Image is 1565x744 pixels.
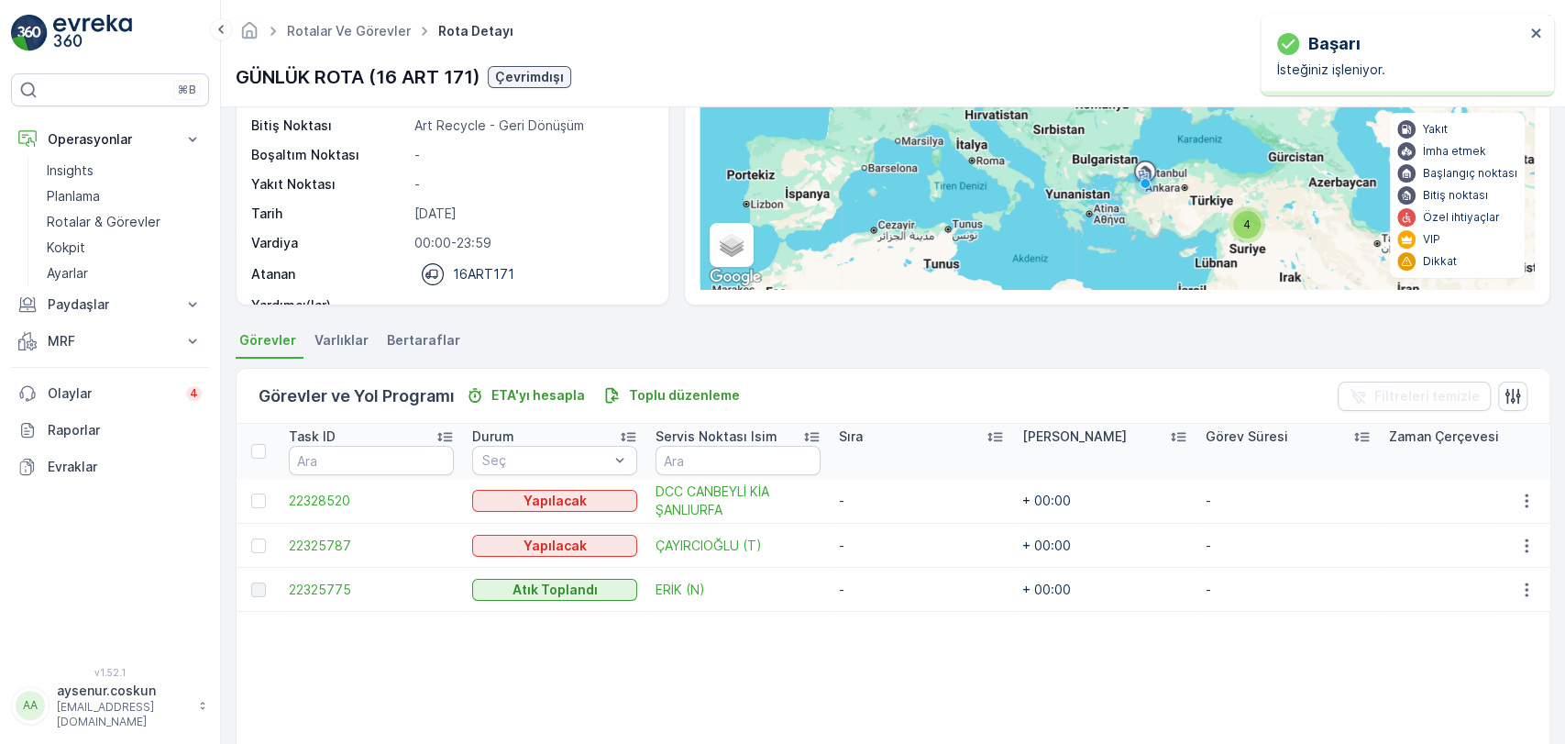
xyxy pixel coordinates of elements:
img: Google [705,265,766,289]
p: İmha etmek [1423,144,1486,159]
p: Paydaşlar [48,295,172,314]
span: Rota Detayı [435,22,517,40]
td: - [830,524,1013,568]
button: Operasyonlar [11,121,209,158]
p: Durum [472,428,514,446]
div: 4 [1229,206,1265,243]
td: - [1196,479,1380,524]
p: Özel ihtiyaçlar [1423,210,1500,225]
span: v 1.52.1 [11,667,209,678]
p: Servis Noktası Isim [656,428,777,446]
div: AA [16,691,45,720]
p: Bitiş noktası [1423,188,1488,203]
a: Evraklar [11,449,209,485]
p: VIP [1423,232,1440,247]
span: Varlıklar [314,331,369,350]
a: Layers [711,225,752,265]
p: aysenur.coskun [57,682,189,700]
button: Çevrimdışı [488,66,571,88]
p: Insights [47,161,94,180]
p: Yapılacak [524,492,587,510]
a: Insights [39,158,209,183]
td: + 00:00 [1013,524,1196,568]
p: [EMAIL_ADDRESS][DOMAIN_NAME] [57,700,189,729]
p: Atık Toplandı [512,581,598,599]
button: Toplu düzenleme [596,384,747,406]
p: GÜNLÜK ROTA (16 ART 171) [236,63,480,91]
p: Olaylar [48,384,175,403]
p: Vardiya [251,234,407,252]
button: MRF [11,323,209,360]
p: Zaman Çerçevesi [1389,428,1499,446]
p: Çevrimdışı [495,68,564,86]
p: MRF [48,332,172,350]
button: Filtreleri temizle [1338,382,1491,411]
p: Tarih [251,205,407,223]
td: - [1196,524,1380,568]
p: - [414,296,648,315]
button: Atık Toplandı [472,579,637,601]
a: 22325787 [289,537,454,555]
a: 22325775 [289,581,454,599]
a: DCC CANBEYLİ KİA ŞANLIURFA [656,483,821,519]
p: Art Recycle - Geri Dönüşüm [414,117,648,135]
p: Seç [482,451,609,470]
p: Operasyonlar [48,130,172,149]
a: ÇAYIRCIOĞLU (T) [656,537,821,555]
p: Toplu düzenleme [629,386,740,405]
p: Görev Süresi [1206,428,1288,446]
td: - [1196,568,1380,612]
p: İsteğiniz işleniyor. [1277,61,1525,79]
p: [PERSON_NAME] [1022,428,1127,446]
p: 4 [190,386,198,401]
a: 22328520 [289,492,454,510]
a: Rotalar & Görevler [39,209,209,235]
p: ⌘B [178,83,196,97]
p: Yakıt Noktası [251,175,407,194]
p: Ayarlar [47,264,88,283]
p: Filtreleri temizle [1374,387,1480,405]
button: ETA'yı hesapla [458,384,592,406]
td: - [830,479,1013,524]
div: Toggle Row Selected [251,494,266,508]
p: 16ART171 [453,265,514,283]
p: Başlangıç noktası [1423,166,1517,181]
td: + 00:00 [1013,479,1196,524]
p: Boşaltım Noktası [251,146,407,164]
button: Yapılacak [472,490,637,512]
div: Toggle Row Selected [251,539,266,553]
a: Bu bölgeyi Google Haritalar'da açın (yeni pencerede açılır) [705,265,766,289]
p: Dikkat [1423,254,1457,269]
input: Ara [656,446,821,475]
img: logo_light-DOdMpM7g.png [53,15,132,51]
span: Görevler [239,331,296,350]
input: Ara [289,446,454,475]
p: Raporlar [48,421,202,439]
a: Raporlar [11,412,209,449]
p: ETA'yı hesapla [491,386,585,405]
a: ERİK (N) [656,581,821,599]
p: Yakıt [1423,122,1448,137]
button: Yapılacak [472,535,637,557]
p: Görevler ve Yol Programı [259,383,455,409]
td: - [830,568,1013,612]
a: Olaylar4 [11,375,209,412]
button: Paydaşlar [11,286,209,323]
p: [DATE] [414,205,648,223]
a: Rotalar ve Görevler [287,23,411,39]
p: Kokpit [47,239,85,257]
span: 4 [1243,217,1251,231]
p: Sıra [839,428,863,446]
p: başarı [1308,31,1361,57]
img: logo [11,15,48,51]
a: Ayarlar [39,261,209,286]
p: 00:00-23:59 [414,234,648,252]
a: Kokpit [39,235,209,261]
button: AAaysenur.coskun[EMAIL_ADDRESS][DOMAIN_NAME] [11,682,209,729]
